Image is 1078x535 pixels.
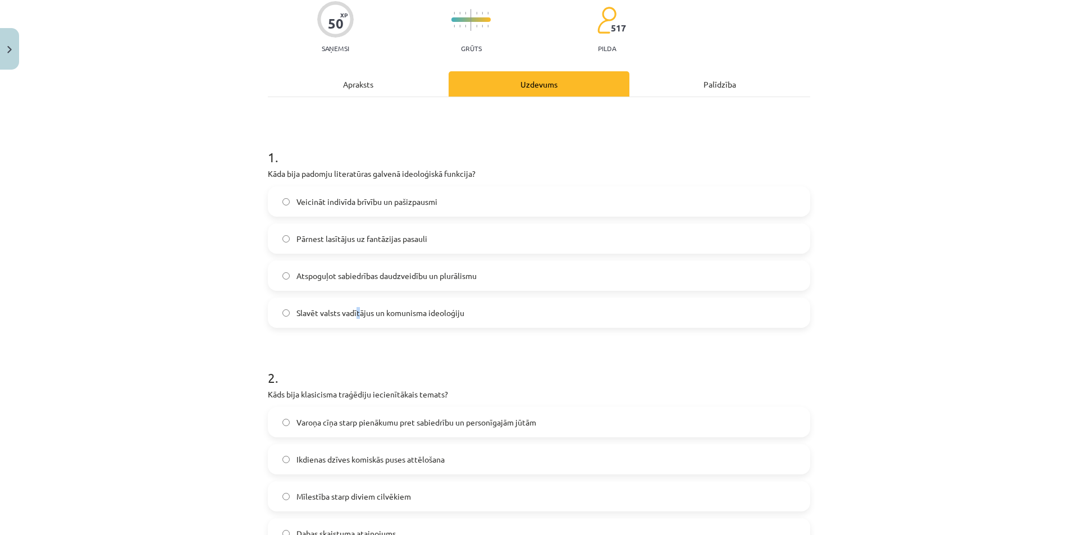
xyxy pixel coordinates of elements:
[268,168,810,180] p: Kāda bija padomju literatūras galvenā ideoloģiskā funkcija?
[268,71,449,97] div: Apraksts
[282,272,290,280] input: Atspoguļot sabiedrības daudzveidību un plurālismu
[282,235,290,243] input: Pārnest lasītājus uz fantāzijas pasauli
[454,25,455,28] img: icon-short-line-57e1e144782c952c97e751825c79c345078a6d821885a25fce030b3d8c18986b.svg
[459,25,460,28] img: icon-short-line-57e1e144782c952c97e751825c79c345078a6d821885a25fce030b3d8c18986b.svg
[487,12,488,15] img: icon-short-line-57e1e144782c952c97e751825c79c345078a6d821885a25fce030b3d8c18986b.svg
[296,270,477,282] span: Atspoguļot sabiedrības daudzveidību un plurālismu
[340,12,348,18] span: XP
[629,71,810,97] div: Palīdzība
[454,12,455,15] img: icon-short-line-57e1e144782c952c97e751825c79c345078a6d821885a25fce030b3d8c18986b.svg
[597,6,616,34] img: students-c634bb4e5e11cddfef0936a35e636f08e4e9abd3cc4e673bd6f9a4125e45ecb1.svg
[296,454,445,465] span: Ikdienas dzīves komiskās puses attēlošana
[268,388,810,400] p: Kāds bija klasicisma traģēdiju iecienītākais temats?
[476,25,477,28] img: icon-short-line-57e1e144782c952c97e751825c79c345078a6d821885a25fce030b3d8c18986b.svg
[296,491,411,502] span: Mīlestība starp diviem cilvēkiem
[282,456,290,463] input: Ikdienas dzīves komiskās puses attēlošana
[268,350,810,385] h1: 2 .
[476,12,477,15] img: icon-short-line-57e1e144782c952c97e751825c79c345078a6d821885a25fce030b3d8c18986b.svg
[268,130,810,164] h1: 1 .
[296,196,437,208] span: Veicināt indivīda brīvību un pašizpausmi
[449,71,629,97] div: Uzdevums
[328,16,344,31] div: 50
[296,307,464,319] span: Slavēt valsts vadītājus un komunisma ideoloģiju
[482,12,483,15] img: icon-short-line-57e1e144782c952c97e751825c79c345078a6d821885a25fce030b3d8c18986b.svg
[282,419,290,426] input: Varoņa cīņa starp pienākumu pret sabiedrību un personīgajām jūtām
[296,233,427,245] span: Pārnest lasītājus uz fantāzijas pasauli
[317,44,354,52] p: Saņemsi
[471,9,472,31] img: icon-long-line-d9ea69661e0d244f92f715978eff75569469978d946b2353a9bb055b3ed8787d.svg
[459,12,460,15] img: icon-short-line-57e1e144782c952c97e751825c79c345078a6d821885a25fce030b3d8c18986b.svg
[465,12,466,15] img: icon-short-line-57e1e144782c952c97e751825c79c345078a6d821885a25fce030b3d8c18986b.svg
[296,417,536,428] span: Varoņa cīņa starp pienākumu pret sabiedrību un personīgajām jūtām
[465,25,466,28] img: icon-short-line-57e1e144782c952c97e751825c79c345078a6d821885a25fce030b3d8c18986b.svg
[461,44,482,52] p: Grūts
[282,309,290,317] input: Slavēt valsts vadītājus un komunisma ideoloģiju
[7,46,12,53] img: icon-close-lesson-0947bae3869378f0d4975bcd49f059093ad1ed9edebbc8119c70593378902aed.svg
[611,23,626,33] span: 517
[282,198,290,205] input: Veicināt indivīda brīvību un pašizpausmi
[282,493,290,500] input: Mīlestība starp diviem cilvēkiem
[598,44,616,52] p: pilda
[482,25,483,28] img: icon-short-line-57e1e144782c952c97e751825c79c345078a6d821885a25fce030b3d8c18986b.svg
[487,25,488,28] img: icon-short-line-57e1e144782c952c97e751825c79c345078a6d821885a25fce030b3d8c18986b.svg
